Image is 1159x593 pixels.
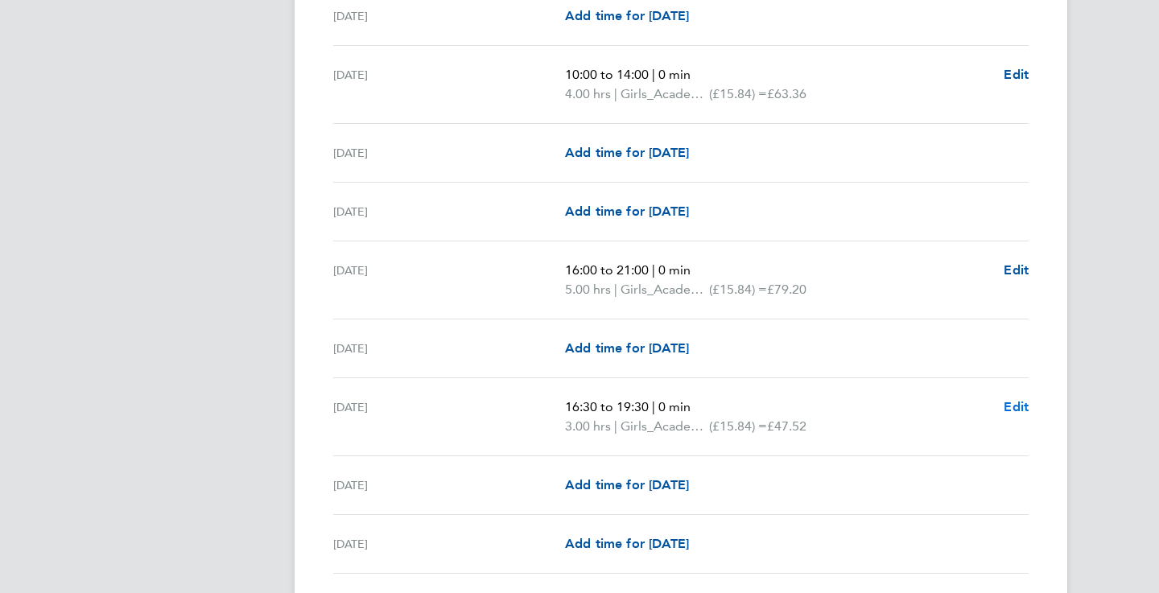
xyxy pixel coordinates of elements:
[614,86,617,101] span: |
[1004,65,1029,84] a: Edit
[658,399,691,414] span: 0 min
[1004,67,1029,82] span: Edit
[652,399,655,414] span: |
[565,476,689,495] a: Add time for [DATE]
[333,397,565,436] div: [DATE]
[658,67,691,82] span: 0 min
[658,262,691,278] span: 0 min
[767,86,806,101] span: £63.36
[565,282,611,297] span: 5.00 hrs
[767,282,806,297] span: £79.20
[565,418,611,434] span: 3.00 hrs
[333,143,565,163] div: [DATE]
[709,282,767,297] span: (£15.84) =
[565,477,689,492] span: Add time for [DATE]
[333,6,565,26] div: [DATE]
[1004,397,1029,417] a: Edit
[333,261,565,299] div: [DATE]
[565,202,689,221] a: Add time for [DATE]
[565,67,649,82] span: 10:00 to 14:00
[1004,399,1029,414] span: Edit
[565,145,689,160] span: Add time for [DATE]
[709,86,767,101] span: (£15.84) =
[333,65,565,104] div: [DATE]
[565,143,689,163] a: Add time for [DATE]
[652,262,655,278] span: |
[767,418,806,434] span: £47.52
[652,67,655,82] span: |
[565,339,689,358] a: Add time for [DATE]
[621,417,709,436] span: Girls_Academy_Coach
[333,339,565,358] div: [DATE]
[565,8,689,23] span: Add time for [DATE]
[333,476,565,495] div: [DATE]
[333,202,565,221] div: [DATE]
[709,418,767,434] span: (£15.84) =
[621,280,709,299] span: Girls_Academy_Coach
[565,399,649,414] span: 16:30 to 19:30
[565,340,689,356] span: Add time for [DATE]
[565,204,689,219] span: Add time for [DATE]
[565,534,689,554] a: Add time for [DATE]
[565,6,689,26] a: Add time for [DATE]
[621,84,709,104] span: Girls_Academy_Coach
[1004,262,1029,278] span: Edit
[565,86,611,101] span: 4.00 hrs
[1004,261,1029,280] a: Edit
[614,282,617,297] span: |
[565,536,689,551] span: Add time for [DATE]
[565,262,649,278] span: 16:00 to 21:00
[333,534,565,554] div: [DATE]
[614,418,617,434] span: |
